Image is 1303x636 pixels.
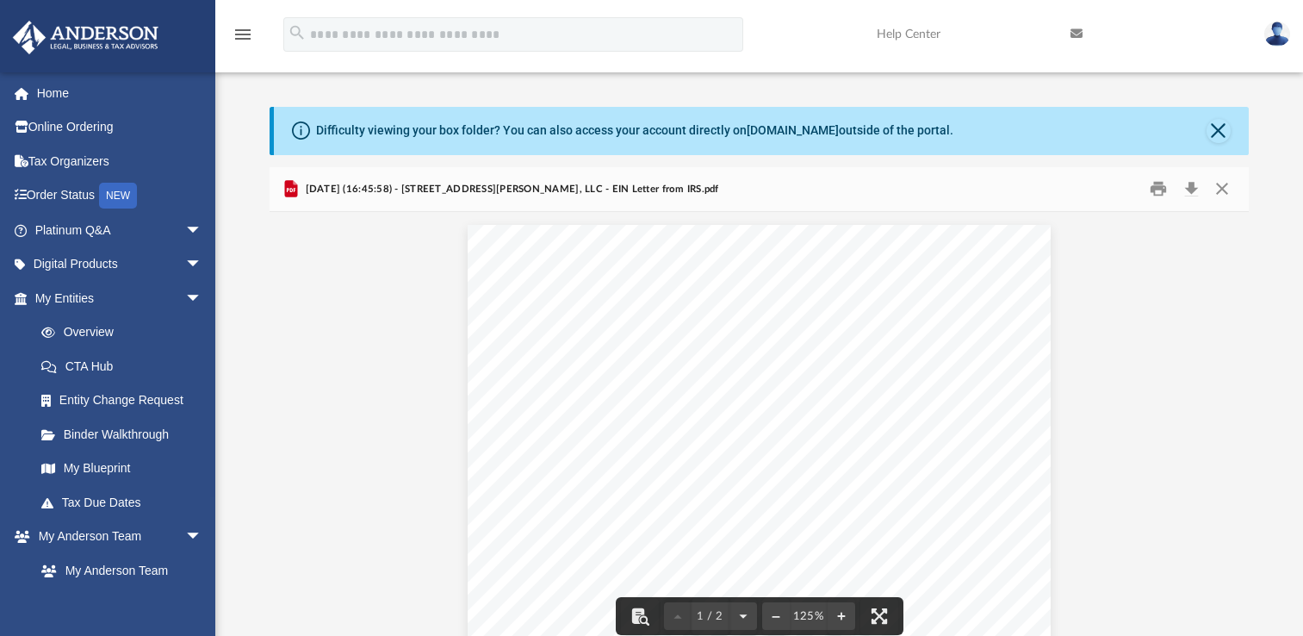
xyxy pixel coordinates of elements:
[12,281,228,315] a: My Entitiesarrow_drop_down
[185,247,220,283] span: arrow_drop_down
[185,281,220,316] span: arrow_drop_down
[24,452,220,486] a: My Blueprint
[1176,176,1207,203] button: Download
[1264,22,1290,47] img: User Pic
[12,76,228,110] a: Home
[24,315,228,350] a: Overview
[12,247,228,282] a: Digital Productsarrow_drop_down
[790,611,828,622] div: Current zoom level
[12,110,228,145] a: Online Ordering
[12,178,228,214] a: Order StatusNEW
[185,520,220,555] span: arrow_drop_down
[99,183,137,209] div: NEW
[828,597,855,635] button: Zoom in
[1206,176,1237,203] button: Close
[747,123,839,137] a: [DOMAIN_NAME]
[621,597,659,635] button: Toggle findbar
[1141,176,1176,203] button: Print
[729,597,757,635] button: Next page
[24,485,228,520] a: Tax Due Dates
[692,611,729,622] span: 1 / 2
[12,144,228,178] a: Tax Organizers
[316,122,953,140] div: Difficulty viewing your box folder? You can also access your account directly on outside of the p...
[185,213,220,248] span: arrow_drop_down
[24,553,211,588] a: My Anderson Team
[762,597,790,635] button: Zoom out
[24,417,228,452] a: Binder Walkthrough
[1207,119,1231,143] button: Close
[8,21,164,54] img: Anderson Advisors Platinum Portal
[860,597,898,635] button: Enter fullscreen
[233,24,253,45] i: menu
[12,520,220,554] a: My Anderson Teamarrow_drop_down
[301,182,718,197] span: [DATE] (16:45:58) - [STREET_ADDRESS][PERSON_NAME], LLC - EIN Letter from IRS.pdf
[24,383,228,418] a: Entity Change Request
[233,33,253,45] a: menu
[692,597,729,635] button: 1 / 2
[288,23,307,42] i: search
[24,349,228,383] a: CTA Hub
[12,213,228,247] a: Platinum Q&Aarrow_drop_down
